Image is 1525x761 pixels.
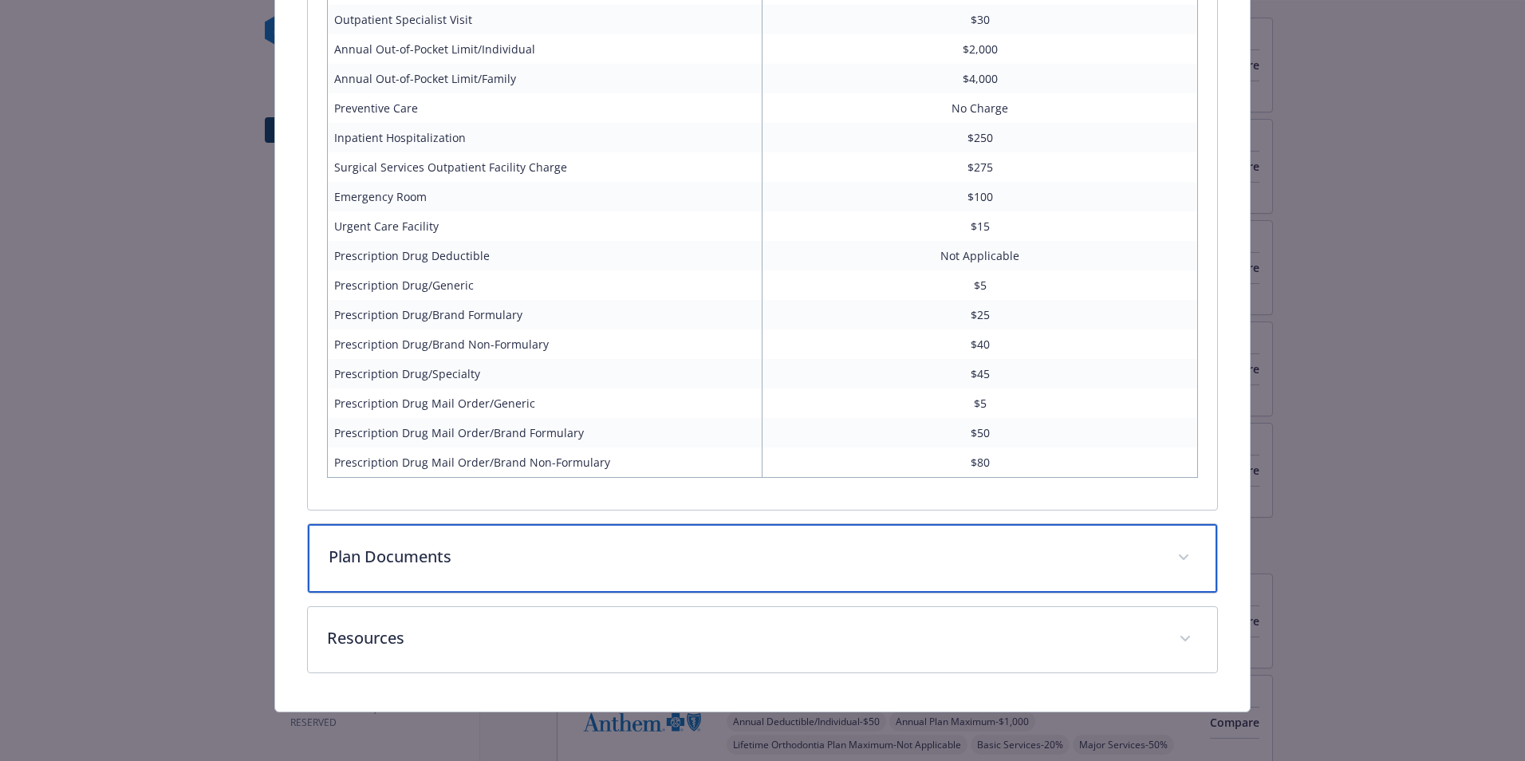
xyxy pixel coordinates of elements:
[762,5,1197,34] td: $30
[762,418,1197,448] td: $50
[328,359,762,388] td: Prescription Drug/Specialty
[328,152,762,182] td: Surgical Services Outpatient Facility Charge
[762,211,1197,241] td: $15
[762,123,1197,152] td: $250
[328,182,762,211] td: Emergency Room
[308,607,1217,672] div: Resources
[328,5,762,34] td: Outpatient Specialist Visit
[762,329,1197,359] td: $40
[328,448,762,478] td: Prescription Drug Mail Order/Brand Non-Formulary
[328,300,762,329] td: Prescription Drug/Brand Formulary
[329,545,1158,569] p: Plan Documents
[328,241,762,270] td: Prescription Drug Deductible
[762,152,1197,182] td: $275
[328,329,762,359] td: Prescription Drug/Brand Non-Formulary
[762,448,1197,478] td: $80
[328,34,762,64] td: Annual Out-of-Pocket Limit/Individual
[328,64,762,93] td: Annual Out-of-Pocket Limit/Family
[762,182,1197,211] td: $100
[762,359,1197,388] td: $45
[327,626,1160,650] p: Resources
[308,524,1217,593] div: Plan Documents
[762,241,1197,270] td: Not Applicable
[762,93,1197,123] td: No Charge
[762,270,1197,300] td: $5
[762,388,1197,418] td: $5
[328,388,762,418] td: Prescription Drug Mail Order/Generic
[328,93,762,123] td: Preventive Care
[762,34,1197,64] td: $2,000
[328,123,762,152] td: Inpatient Hospitalization
[328,211,762,241] td: Urgent Care Facility
[328,270,762,300] td: Prescription Drug/Generic
[328,418,762,448] td: Prescription Drug Mail Order/Brand Formulary
[762,300,1197,329] td: $25
[762,64,1197,93] td: $4,000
